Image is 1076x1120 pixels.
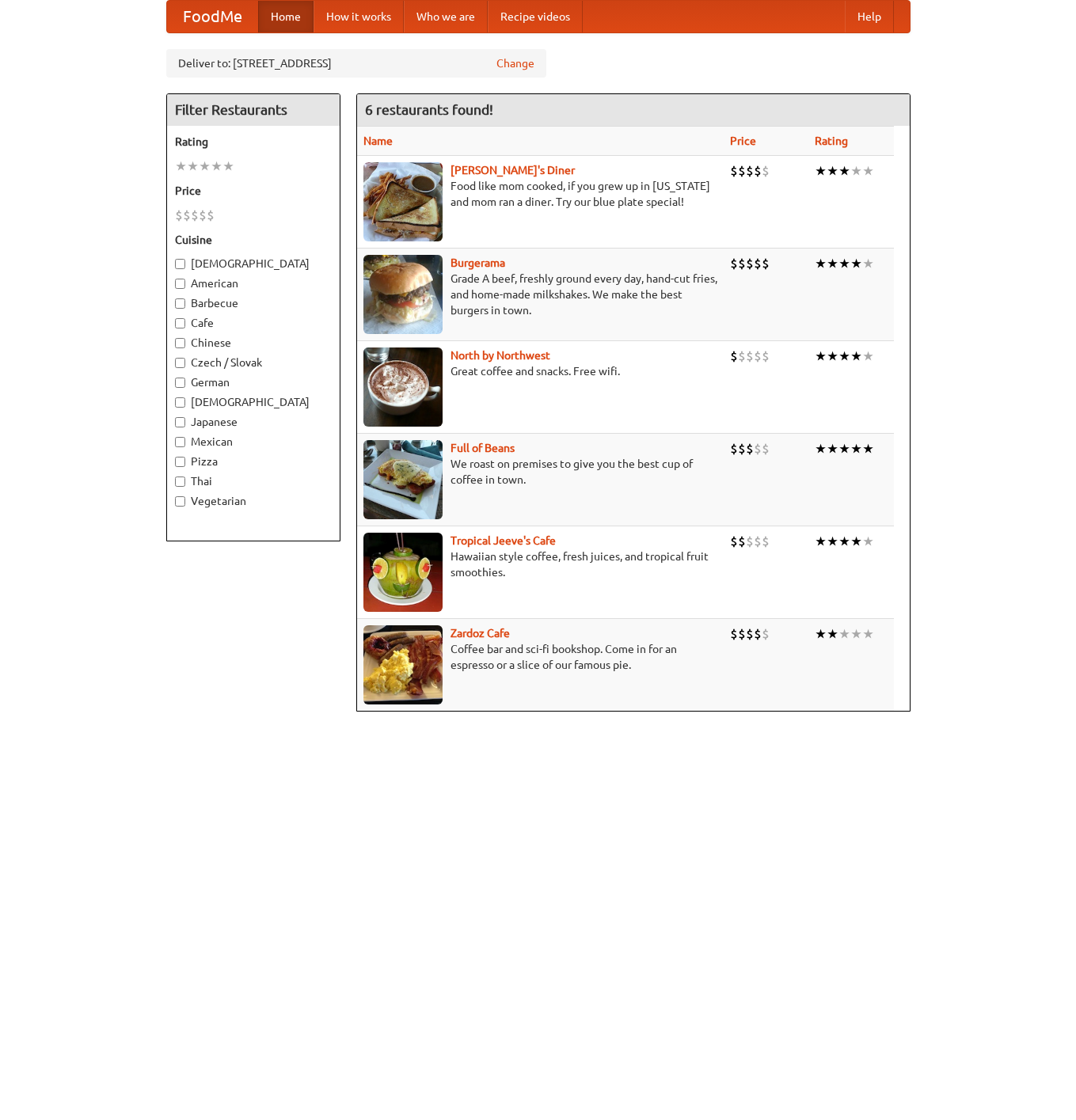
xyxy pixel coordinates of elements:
[451,349,550,362] a: North by Northwest
[175,279,185,289] input: American
[175,275,332,291] label: American
[746,255,754,272] li: $
[175,256,332,271] label: [DEMOGRAPHIC_DATA]
[363,440,443,519] img: beans.jpg
[838,255,850,272] li: ★
[862,347,874,365] li: ★
[827,625,838,643] li: ★
[762,533,770,550] li: $
[850,162,862,180] li: ★
[175,457,185,467] input: Pizza
[746,625,754,643] li: $
[365,102,493,117] ng-pluralize: 6 restaurants found!
[488,1,583,32] a: Recipe videos
[862,533,874,550] li: ★
[850,255,862,272] li: ★
[175,158,187,175] li: ★
[754,347,762,365] li: $
[827,162,838,180] li: ★
[815,162,827,180] li: ★
[363,456,717,488] p: We roast on premises to give you the best cup of coffee in town.
[175,434,332,450] label: Mexican
[862,162,874,180] li: ★
[363,641,717,673] p: Coffee bar and sci-fi bookshop. Come in for an espresso or a slice of our famous pie.
[451,256,505,269] a: Burgerama
[451,164,575,177] a: [PERSON_NAME]'s Diner
[314,1,404,32] a: How it works
[451,442,515,454] a: Full of Beans
[815,347,827,365] li: ★
[363,533,443,612] img: jeeves.jpg
[862,255,874,272] li: ★
[175,414,332,430] label: Japanese
[175,207,183,224] li: $
[175,259,185,269] input: [DEMOGRAPHIC_DATA]
[222,158,234,175] li: ★
[363,549,717,580] p: Hawaiian style coffee, fresh juices, and tropical fruit smoothies.
[738,255,746,272] li: $
[175,183,332,199] h5: Price
[746,162,754,180] li: $
[746,533,754,550] li: $
[762,162,770,180] li: $
[850,533,862,550] li: ★
[363,363,717,379] p: Great coffee and snacks. Free wifi.
[199,158,211,175] li: ★
[762,440,770,457] li: $
[838,625,850,643] li: ★
[175,358,185,368] input: Czech / Slovak
[363,347,443,427] img: north.jpg
[730,440,738,457] li: $
[738,440,746,457] li: $
[175,298,185,309] input: Barbecue
[738,625,746,643] li: $
[730,162,738,180] li: $
[815,625,827,643] li: ★
[862,625,874,643] li: ★
[838,533,850,550] li: ★
[175,134,332,150] h5: Rating
[175,295,332,311] label: Barbecue
[730,255,738,272] li: $
[175,397,185,408] input: [DEMOGRAPHIC_DATA]
[730,135,756,147] a: Price
[838,347,850,365] li: ★
[850,347,862,365] li: ★
[754,625,762,643] li: $
[451,534,556,547] b: Tropical Jeeve's Cafe
[167,1,258,32] a: FoodMe
[762,625,770,643] li: $
[175,417,185,427] input: Japanese
[183,207,191,224] li: $
[175,476,185,487] input: Thai
[862,440,874,457] li: ★
[167,94,340,126] h4: Filter Restaurants
[175,378,185,388] input: German
[207,207,215,224] li: $
[738,347,746,365] li: $
[754,440,762,457] li: $
[827,533,838,550] li: ★
[187,158,199,175] li: ★
[815,533,827,550] li: ★
[762,255,770,272] li: $
[850,625,862,643] li: ★
[827,347,838,365] li: ★
[838,162,850,180] li: ★
[191,207,199,224] li: $
[827,255,838,272] li: ★
[404,1,488,32] a: Who we are
[175,232,332,248] h5: Cuisine
[850,440,862,457] li: ★
[738,162,746,180] li: $
[175,315,332,331] label: Cafe
[762,347,770,365] li: $
[815,440,827,457] li: ★
[496,55,534,71] a: Change
[175,394,332,410] label: [DEMOGRAPHIC_DATA]
[175,437,185,447] input: Mexican
[451,627,510,640] a: Zardoz Cafe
